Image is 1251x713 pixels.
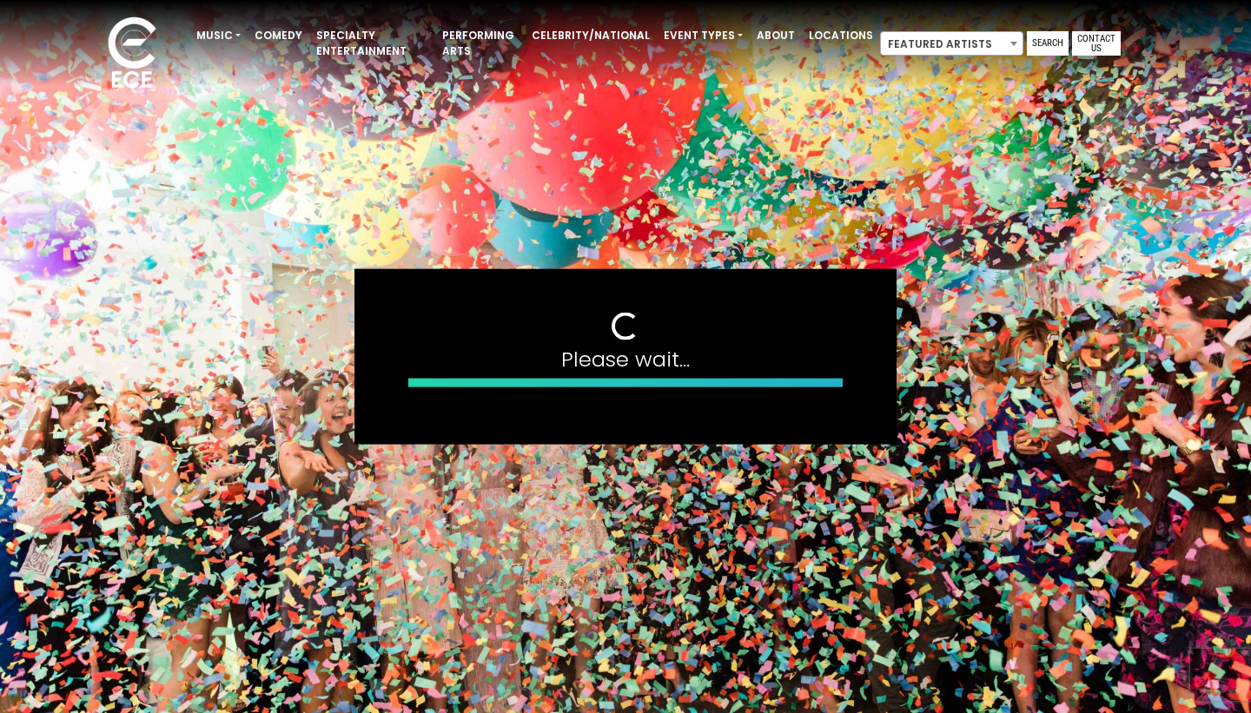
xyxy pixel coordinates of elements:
h4: Please wait... [408,347,843,372]
a: Search [1027,31,1069,56]
a: Specialty Entertainment [309,21,435,66]
span: Featured Artists [881,32,1023,56]
a: Music [189,21,248,50]
a: Locations [802,21,880,50]
a: Comedy [248,21,309,50]
a: Event Types [657,21,750,50]
a: About [750,21,802,50]
a: Contact Us [1072,31,1121,56]
a: Celebrity/National [525,21,657,50]
span: Featured Artists [880,31,1023,56]
img: ece_new_logo_whitev2-1.png [89,12,175,96]
a: Performing Arts [435,21,525,66]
